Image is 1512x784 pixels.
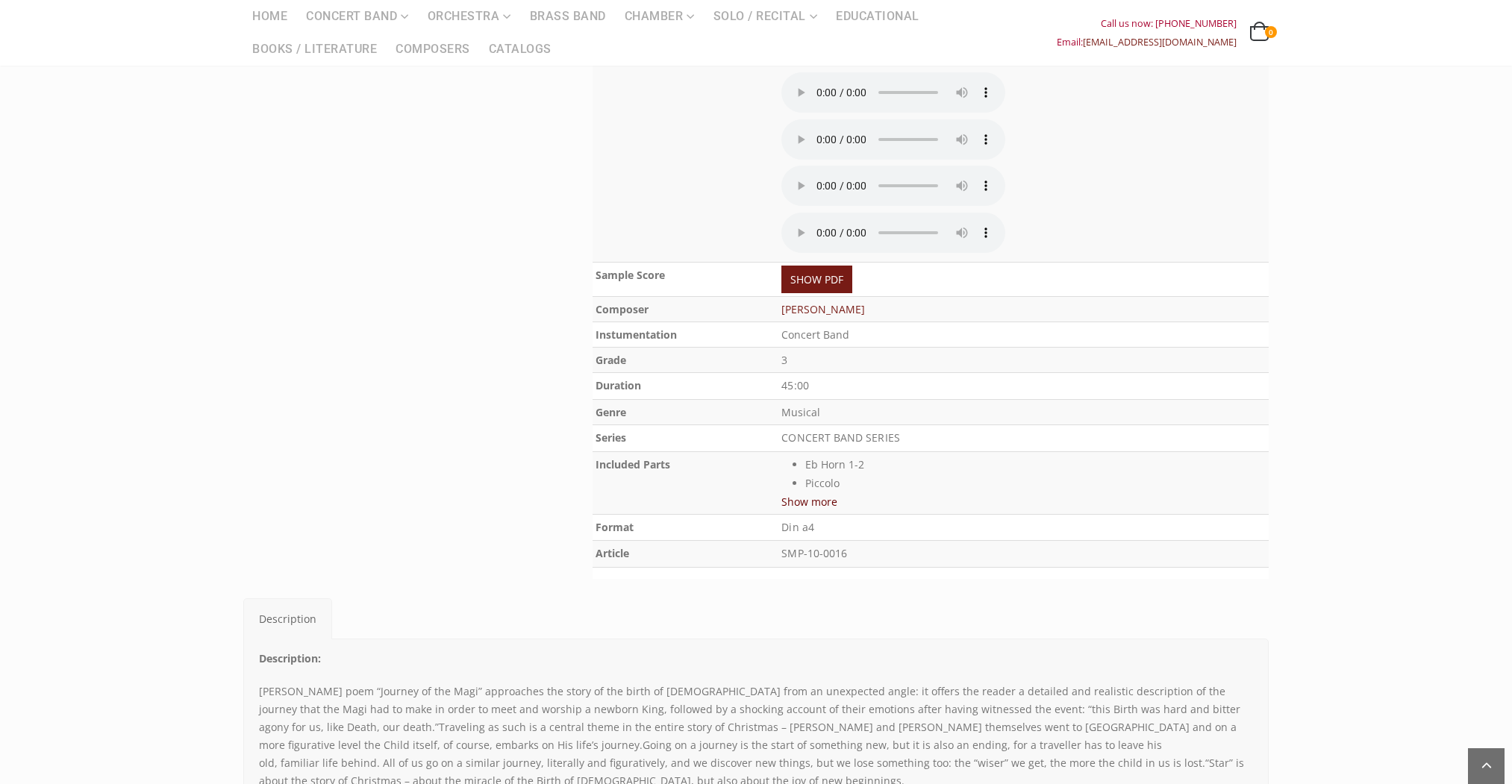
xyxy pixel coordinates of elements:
[596,457,670,471] b: Included Parts
[387,33,479,66] a: Composers
[781,518,1266,538] p: Din a4
[805,474,1266,492] li: Piccolo
[596,520,634,534] b: Format
[596,378,641,392] b: Duration
[596,430,626,445] b: Series
[596,405,626,419] b: Genre
[259,651,321,665] strong: Description:
[781,492,837,511] button: Show more
[781,428,1266,448] p: CONCERT BAND SERIES
[781,302,865,316] a: [PERSON_NAME]
[1057,14,1237,33] div: Call us now: [PHONE_NUMBER]
[781,544,1266,564] p: SMP-10-0016
[781,376,1266,396] p: 45:00
[596,546,629,560] b: Article
[1057,33,1237,51] div: Email:
[778,399,1269,424] td: Musical
[243,33,386,66] a: Books / Literature
[596,327,677,342] b: Instumentation
[805,455,1266,474] li: Eb Horn 1-2
[480,33,560,66] a: Catalogs
[596,302,649,316] b: Composer
[1083,36,1237,48] a: [EMAIL_ADDRESS][DOMAIN_NAME]
[259,612,316,626] span: Description
[1265,26,1277,38] span: 0
[243,598,332,639] a: Description
[596,353,626,367] b: Grade
[778,322,1269,348] td: Concert Band
[593,263,778,297] th: Sample Score
[778,348,1269,373] td: 3
[781,266,852,293] a: SHOW PDF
